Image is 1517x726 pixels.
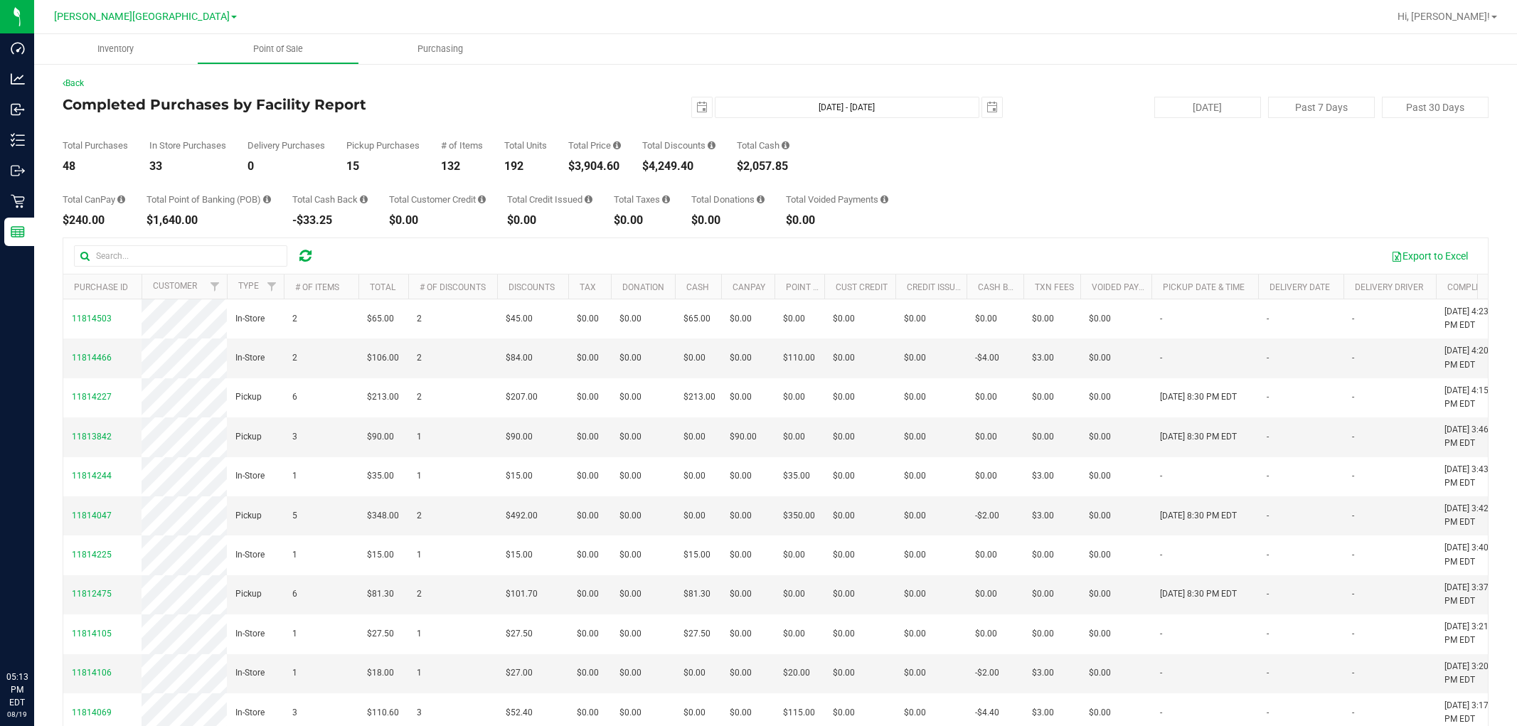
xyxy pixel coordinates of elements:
[975,430,997,444] span: $0.00
[1160,430,1237,444] span: [DATE] 8:30 PM EDT
[11,225,25,239] inline-svg: Reports
[367,706,399,720] span: $110.60
[1160,351,1162,365] span: -
[389,215,486,226] div: $0.00
[683,587,710,601] span: $81.30
[730,312,752,326] span: $0.00
[975,469,997,483] span: $0.00
[1398,11,1490,22] span: Hi, [PERSON_NAME]!
[833,548,855,562] span: $0.00
[975,548,997,562] span: $0.00
[691,215,765,226] div: $0.00
[417,627,422,641] span: 1
[1352,666,1354,680] span: -
[730,509,752,523] span: $0.00
[417,351,422,365] span: 2
[1352,430,1354,444] span: -
[757,195,765,204] i: Sum of all round-up-to-next-dollar total price adjustments for all purchases in the date range.
[1160,390,1237,404] span: [DATE] 8:30 PM EDT
[907,282,966,292] a: Credit Issued
[1444,620,1499,647] span: [DATE] 3:21 PM EDT
[417,666,422,680] span: 1
[235,390,262,404] span: Pickup
[1089,627,1111,641] span: $0.00
[782,141,789,150] i: Sum of the successful, non-voided cash payment transactions for all purchases in the date range. ...
[263,195,271,204] i: Sum of the successful, non-voided point-of-banking payment transactions, both via payment termina...
[1267,312,1269,326] span: -
[247,141,325,150] div: Delivery Purchases
[783,430,805,444] span: $0.00
[683,509,706,523] span: $0.00
[1267,627,1269,641] span: -
[1352,351,1354,365] span: -
[577,390,599,404] span: $0.00
[577,587,599,601] span: $0.00
[683,666,706,680] span: $0.00
[836,282,888,292] a: Cust Credit
[585,195,592,204] i: Sum of all account credit issued for all refunds from returned purchases in the date range.
[1447,282,1508,292] a: Completed At
[1444,384,1499,411] span: [DATE] 4:15 PM EDT
[730,548,752,562] span: $0.00
[730,430,757,444] span: $90.00
[975,627,997,641] span: $0.00
[730,587,752,601] span: $0.00
[904,312,926,326] span: $0.00
[1355,282,1423,292] a: Delivery Driver
[978,282,1025,292] a: Cash Back
[417,312,422,326] span: 2
[506,430,533,444] span: $90.00
[504,161,547,172] div: 192
[1352,548,1354,562] span: -
[72,471,112,481] span: 11814244
[1032,548,1054,562] span: $0.00
[833,390,855,404] span: $0.00
[509,282,555,292] a: Discounts
[63,195,125,204] div: Total CanPay
[1089,469,1111,483] span: $0.00
[904,587,926,601] span: $0.00
[975,351,999,365] span: -$4.00
[506,627,533,641] span: $27.50
[292,666,297,680] span: 1
[1267,351,1269,365] span: -
[1267,666,1269,680] span: -
[147,215,271,226] div: $1,640.00
[622,282,664,292] a: Donation
[904,509,926,523] span: $0.00
[619,509,642,523] span: $0.00
[580,282,596,292] a: Tax
[1160,509,1237,523] span: [DATE] 8:30 PM EDT
[1267,509,1269,523] span: -
[975,587,997,601] span: $0.00
[1160,627,1162,641] span: -
[1089,587,1111,601] span: $0.00
[292,390,297,404] span: 6
[295,282,339,292] a: # of Items
[74,245,287,267] input: Search...
[506,587,538,601] span: $101.70
[975,666,999,680] span: -$2.00
[577,509,599,523] span: $0.00
[683,351,706,365] span: $0.00
[506,509,538,523] span: $492.00
[619,351,642,365] span: $0.00
[833,312,855,326] span: $0.00
[235,469,265,483] span: In-Store
[1267,548,1269,562] span: -
[1160,666,1162,680] span: -
[506,351,533,365] span: $84.00
[417,509,422,523] span: 2
[417,430,422,444] span: 1
[577,666,599,680] span: $0.00
[292,351,297,365] span: 2
[833,430,855,444] span: $0.00
[1352,587,1354,601] span: -
[63,161,128,172] div: 48
[11,102,25,117] inline-svg: Inbound
[619,390,642,404] span: $0.00
[619,469,642,483] span: $0.00
[982,97,1002,117] span: select
[149,141,226,150] div: In Store Purchases
[683,430,706,444] span: $0.00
